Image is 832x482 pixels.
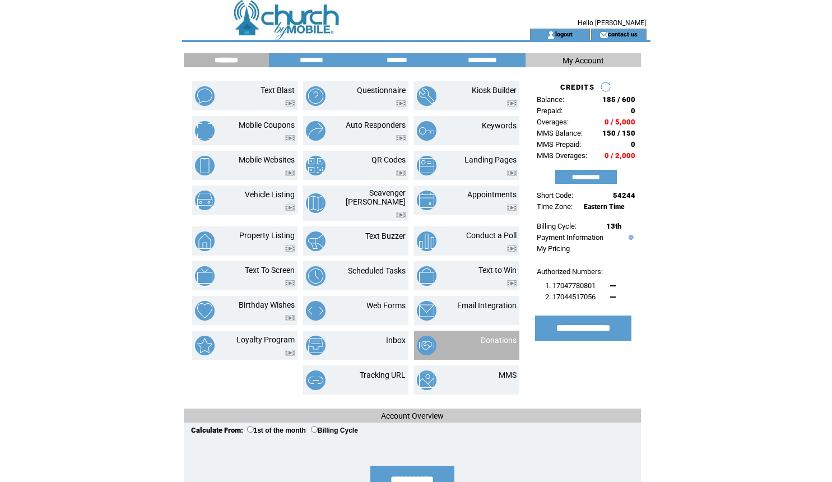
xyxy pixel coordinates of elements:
a: Inbox [386,336,406,345]
a: Kiosk Builder [472,86,517,95]
a: Mobile Websites [239,155,295,164]
span: Authorized Numbers: [537,267,603,276]
img: mobile-coupons.png [195,121,215,141]
img: text-to-win.png [417,266,436,286]
label: Billing Cycle [311,427,358,434]
img: web-forms.png [306,301,326,321]
a: Donations [481,336,517,345]
label: 1st of the month [247,427,306,434]
img: video.png [285,350,295,356]
span: Time Zone: [537,202,573,211]
a: Email Integration [457,301,517,310]
img: video.png [507,170,517,176]
img: account_icon.gif [547,30,555,39]
img: vehicle-listing.png [195,191,215,210]
span: Hello [PERSON_NAME] [578,19,646,27]
a: Text Blast [261,86,295,95]
a: Questionnaire [357,86,406,95]
img: property-listing.png [195,231,215,251]
img: video.png [285,100,295,106]
img: contact_us_icon.gif [599,30,608,39]
span: Account Overview [381,411,444,420]
img: video.png [396,135,406,141]
img: text-buzzer.png [306,231,326,251]
span: Overages: [537,118,569,126]
img: questionnaire.png [306,86,326,106]
a: Mobile Coupons [239,121,295,129]
a: Loyalty Program [236,335,295,344]
a: My Pricing [537,244,570,253]
a: Vehicle Listing [245,190,295,199]
img: video.png [285,280,295,286]
img: video.png [507,280,517,286]
span: MMS Balance: [537,129,583,137]
img: mms.png [417,370,436,390]
span: 0 / 2,000 [605,151,635,160]
span: MMS Overages: [537,151,587,160]
a: logout [555,30,573,38]
a: Conduct a Poll [466,231,517,240]
img: help.gif [626,235,634,240]
span: Calculate From: [191,426,243,434]
a: Text Buzzer [365,231,406,240]
input: Billing Cycle [311,426,318,433]
img: video.png [507,205,517,211]
span: 2. 17044517056 [545,293,596,301]
a: Birthday Wishes [239,300,295,309]
span: CREDITS [560,83,594,91]
img: text-to-screen.png [195,266,215,286]
img: landing-pages.png [417,156,436,175]
span: Eastern Time [584,203,625,211]
a: Tracking URL [360,370,406,379]
img: video.png [285,170,295,176]
img: email-integration.png [417,301,436,321]
a: Keywords [482,121,517,130]
img: video.png [396,100,406,106]
a: Scavenger [PERSON_NAME] [346,188,406,206]
img: kiosk-builder.png [417,86,436,106]
span: 185 / 600 [602,95,635,104]
a: Text To Screen [245,266,295,275]
img: auto-responders.png [306,121,326,141]
a: Scheduled Tasks [348,266,406,275]
span: 0 [631,106,635,115]
a: Payment Information [537,233,603,242]
span: 13th [606,222,621,230]
a: Landing Pages [464,155,517,164]
span: 1. 17047780801 [545,281,596,290]
img: video.png [507,100,517,106]
span: MMS Prepaid: [537,140,581,149]
img: video.png [396,212,406,218]
img: scheduled-tasks.png [306,266,326,286]
a: contact us [608,30,638,38]
a: Auto Responders [346,121,406,129]
img: inbox.png [306,336,326,355]
input: 1st of the month [247,426,254,433]
img: scavenger-hunt.png [306,193,326,213]
img: loyalty-program.png [195,336,215,355]
img: video.png [507,245,517,252]
a: QR Codes [371,155,406,164]
span: Prepaid: [537,106,563,115]
img: conduct-a-poll.png [417,231,436,251]
img: qr-codes.png [306,156,326,175]
img: tracking-url.png [306,370,326,390]
img: mobile-websites.png [195,156,215,175]
span: 150 / 150 [602,129,635,137]
a: MMS [499,370,517,379]
img: appointments.png [417,191,436,210]
img: video.png [285,205,295,211]
img: keywords.png [417,121,436,141]
img: donations.png [417,336,436,355]
a: Appointments [467,190,517,199]
img: video.png [396,170,406,176]
span: My Account [563,56,604,65]
a: Web Forms [366,301,406,310]
span: Balance: [537,95,564,104]
a: Property Listing [239,231,295,240]
span: 0 / 5,000 [605,118,635,126]
span: 54244 [613,191,635,200]
span: Short Code: [537,191,573,200]
img: birthday-wishes.png [195,301,215,321]
img: video.png [285,135,295,141]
